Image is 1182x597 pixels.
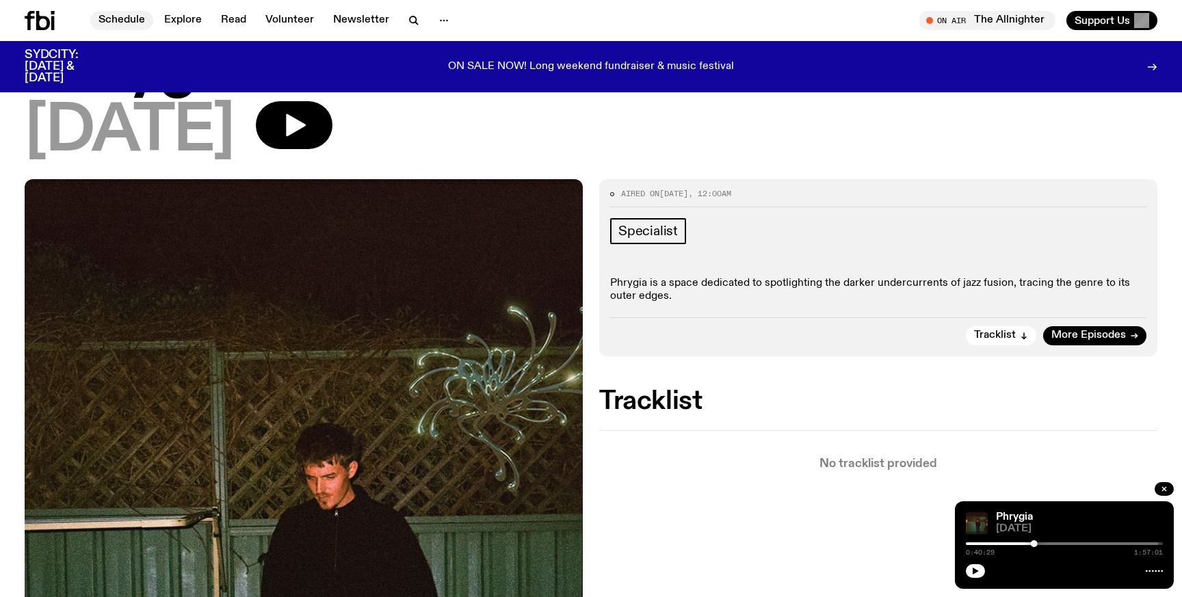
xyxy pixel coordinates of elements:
h2: Tracklist [599,389,1157,414]
a: Phrygia [996,512,1033,522]
a: More Episodes [1043,326,1146,345]
h3: SYDCITY: [DATE] & [DATE] [25,49,112,84]
span: [DATE] [659,188,688,199]
p: ON SALE NOW! Long weekend fundraiser & music festival [448,61,734,73]
a: Explore [156,11,210,30]
button: Tracklist [966,326,1036,345]
span: [DATE] [996,524,1163,534]
p: No tracklist provided [599,458,1157,470]
a: Read [213,11,254,30]
a: Specialist [610,218,686,244]
span: Tracklist [974,330,1016,341]
span: More Episodes [1051,330,1126,341]
img: A greeny-grainy film photo of Bela, John and Bindi at night. They are standing in a backyard on g... [966,512,988,534]
span: , 12:00am [688,188,731,199]
a: Newsletter [325,11,397,30]
span: Support Us [1075,14,1130,27]
h1: Phrygia [25,34,1157,96]
span: Aired on [621,188,659,199]
button: Support Us [1066,11,1157,30]
span: 1:57:01 [1134,549,1163,556]
span: 0:40:29 [966,549,995,556]
span: Specialist [618,224,678,239]
a: Volunteer [257,11,322,30]
span: [DATE] [25,101,234,163]
a: Schedule [90,11,153,30]
button: On AirThe Allnighter [919,11,1055,30]
p: Phrygia is a space dedicated to spotlighting the darker undercurrents of jazz fusion, tracing the... [610,277,1146,303]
